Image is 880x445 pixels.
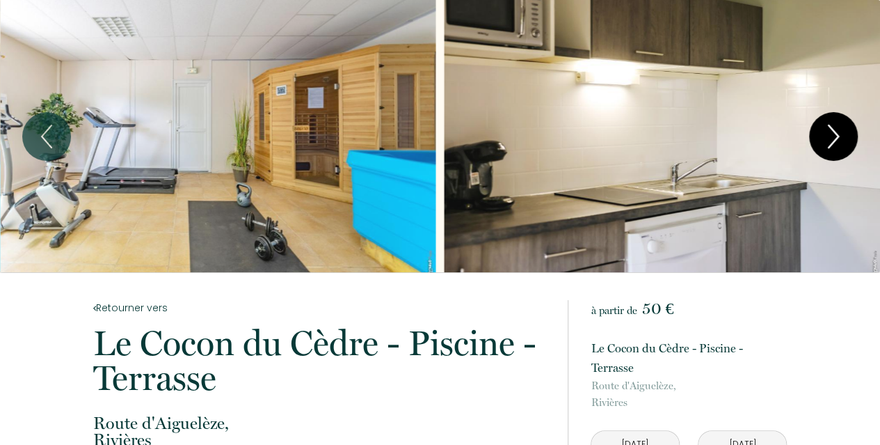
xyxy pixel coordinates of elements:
span: Route d'Aiguelèze, [591,377,787,394]
a: Retourner vers [93,300,550,315]
span: 50 € [641,299,673,318]
p: Rivières [591,377,787,411]
span: à partir de [591,304,637,317]
button: Previous [22,112,71,161]
p: Le Cocon du Cèdre - Piscine - Terrasse [93,326,550,396]
p: Le Cocon du Cèdre - Piscine - Terrasse [591,338,787,377]
button: Next [809,112,858,161]
span: Route d'Aiguelèze, [93,415,550,432]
